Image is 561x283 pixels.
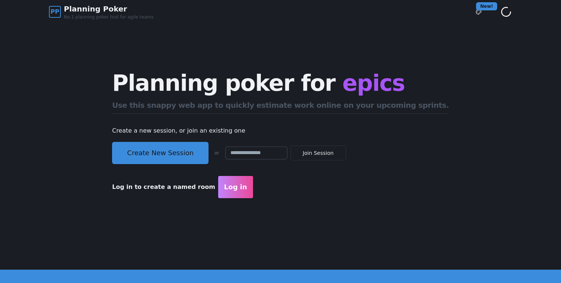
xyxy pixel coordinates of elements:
p: Log in to create a named room [112,182,215,192]
button: Join Session [291,146,346,160]
button: New! [472,5,485,19]
a: PPPlanning PokerNo.1 planning poker tool for agile teams [49,4,154,20]
span: epics [342,70,405,96]
div: New! [476,2,497,10]
span: or [214,150,219,156]
h2: Use this snappy web app to quickly estimate work online on your upcoming sprints. [112,100,449,114]
p: Create a new session, or join an existing one [112,126,449,136]
button: Log in [218,176,253,198]
span: PP [50,7,59,16]
h1: Planning poker for [112,72,449,94]
span: No.1 planning poker tool for agile teams [64,14,154,20]
span: Planning Poker [64,4,154,14]
button: Create New Session [112,142,209,164]
span: Log in [224,182,247,192]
